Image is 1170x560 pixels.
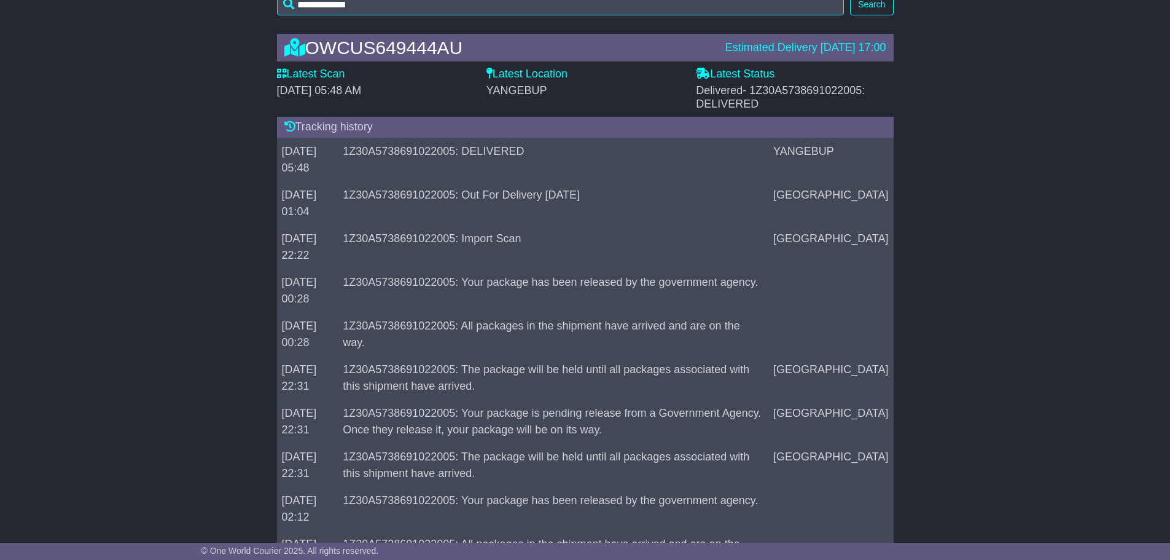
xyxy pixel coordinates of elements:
span: YANGEBUP [486,84,547,97]
div: Estimated Delivery [DATE] 17:00 [725,41,886,55]
td: [DATE] 22:31 [277,400,338,443]
td: 1Z30A5738691022005: Your package is pending release from a Government Agency. Once they release i... [338,400,768,443]
label: Latest Location [486,68,567,81]
td: [GEOGRAPHIC_DATA] [768,356,893,400]
td: 1Z30A5738691022005: DELIVERED [338,138,768,181]
td: 1Z30A5738691022005: Your package has been released by the government agency. [338,269,768,312]
td: 1Z30A5738691022005: Import Scan [338,225,768,269]
td: 1Z30A5738691022005: Your package has been released by the government agency. [338,487,768,530]
label: Latest Status [696,68,774,81]
label: Latest Scan [277,68,345,81]
td: 1Z30A5738691022005: Out For Delivery [DATE] [338,181,768,225]
td: [DATE] 02:12 [277,487,338,530]
td: 1Z30A5738691022005: The package will be held until all packages associated with this shipment hav... [338,443,768,487]
td: [GEOGRAPHIC_DATA] [768,443,893,487]
td: [DATE] 22:22 [277,225,338,269]
div: Tracking history [277,117,894,138]
td: [GEOGRAPHIC_DATA] [768,225,893,269]
td: 1Z30A5738691022005: All packages in the shipment have arrived and are on the way. [338,312,768,356]
td: [GEOGRAPHIC_DATA] [768,400,893,443]
td: [DATE] 01:04 [277,181,338,225]
div: OWCUS649444AU [278,37,719,58]
td: 1Z30A5738691022005: The package will be held until all packages associated with this shipment hav... [338,356,768,400]
td: YANGEBUP [768,138,893,181]
span: - 1Z30A5738691022005: DELIVERED [696,84,865,110]
td: [DATE] 00:28 [277,312,338,356]
td: [DATE] 22:31 [277,356,338,400]
span: [DATE] 05:48 AM [277,84,362,97]
td: [DATE] 00:28 [277,269,338,312]
td: [GEOGRAPHIC_DATA] [768,181,893,225]
span: Delivered [696,84,865,110]
td: [DATE] 22:31 [277,443,338,487]
span: © One World Courier 2025. All rights reserved. [201,546,379,556]
td: [DATE] 05:48 [277,138,338,181]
